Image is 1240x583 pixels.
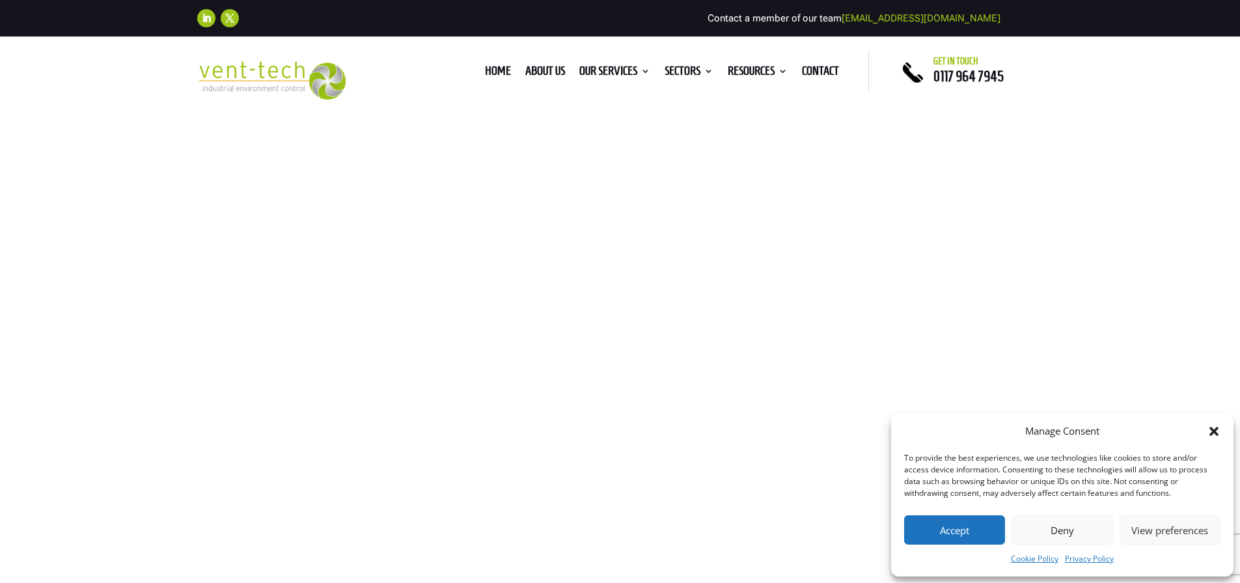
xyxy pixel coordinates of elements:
[904,515,1005,545] button: Accept
[933,68,1004,84] a: 0117 964 7945
[1025,424,1099,439] div: Manage Consent
[197,9,215,27] a: Follow on LinkedIn
[579,66,650,81] a: Our Services
[1120,515,1220,545] button: View preferences
[525,66,565,81] a: About us
[1011,551,1058,567] a: Cookie Policy
[728,66,788,81] a: Resources
[708,12,1000,24] span: Contact a member of our team
[802,66,839,81] a: Contact
[1207,425,1220,438] div: Close dialog
[665,66,713,81] a: Sectors
[904,452,1219,499] div: To provide the best experiences, we use technologies like cookies to store and/or access device i...
[485,66,511,81] a: Home
[933,56,978,66] span: Get in touch
[197,61,346,100] img: 2023-09-27T08_35_16.549ZVENT-TECH---Clear-background
[221,9,239,27] a: Follow on X
[1065,551,1114,567] a: Privacy Policy
[1012,515,1112,545] button: Deny
[842,12,1000,24] a: [EMAIL_ADDRESS][DOMAIN_NAME]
